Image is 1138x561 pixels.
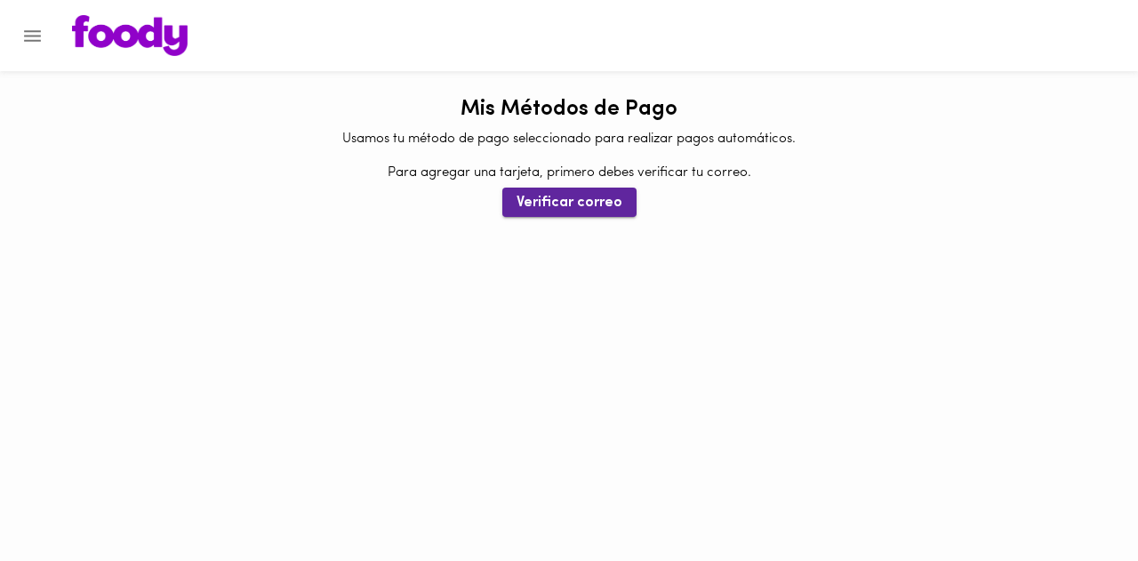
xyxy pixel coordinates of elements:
p: Para agregar una tarjeta, primero debes verificar tu correo. [388,164,751,182]
button: Verificar correo [502,188,637,217]
iframe: Messagebird Livechat Widget [1035,458,1120,543]
span: Verificar correo [517,195,622,212]
button: Menu [11,14,54,58]
p: Usamos tu método de pago seleccionado para realizar pagos automáticos. [342,130,796,148]
img: logo.png [72,15,188,56]
h1: Mis Métodos de Pago [461,98,677,121]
